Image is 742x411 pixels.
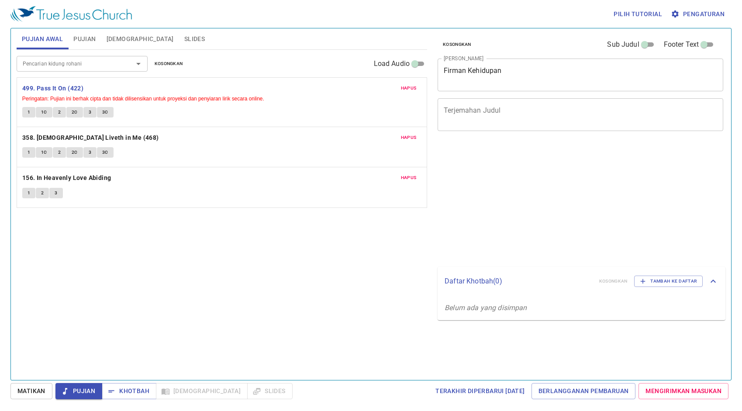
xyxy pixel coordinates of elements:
[531,383,636,399] a: Berlangganan Pembaruan
[396,83,422,93] button: Hapus
[89,149,91,156] span: 3
[184,34,205,45] span: Slides
[41,108,47,116] span: 1C
[538,386,629,397] span: Berlangganan Pembaruan
[396,173,422,183] button: Hapus
[445,276,592,287] p: Daftar Khotbah ( 0 )
[36,147,52,158] button: 1C
[22,132,160,143] button: 358. [DEMOGRAPHIC_DATA] Liveth in Me (468)
[41,149,47,156] span: 1C
[443,41,471,48] span: Kosongkan
[72,108,78,116] span: 2C
[109,386,149,397] span: Khotbah
[669,6,728,22] button: Pengaturan
[22,173,113,183] button: 156. In Heavenly Love Abiding
[55,383,102,399] button: Pujian
[53,147,66,158] button: 2
[22,34,63,45] span: Pujian Awal
[55,189,57,197] span: 3
[149,59,188,69] button: Kosongkan
[155,60,183,68] span: Kosongkan
[10,6,132,22] img: True Jesus Church
[607,39,639,50] span: Sub Judul
[97,107,114,117] button: 3C
[22,96,264,102] small: Peringatan: Pujian ini berhak cipta dan tidak dilisensikan untuk proyeksi dan penyiaran lirik sec...
[22,173,111,183] b: 156. In Heavenly Love Abiding
[434,140,667,263] iframe: from-child
[401,134,417,142] span: Hapus
[438,39,476,50] button: Kosongkan
[438,267,725,296] div: Daftar Khotbah(0)KosongkanTambah ke Daftar
[634,276,703,287] button: Tambah ke Daftar
[102,108,108,116] span: 3C
[614,9,662,20] span: Pilih tutorial
[22,83,83,94] b: 499. Pass It On (422)
[28,108,30,116] span: 1
[58,108,61,116] span: 2
[36,188,49,198] button: 2
[41,189,44,197] span: 2
[10,383,52,399] button: Matikan
[28,149,30,156] span: 1
[638,383,728,399] a: Mengirimkan Masukan
[107,34,174,45] span: [DEMOGRAPHIC_DATA]
[36,107,52,117] button: 1C
[73,34,96,45] span: Pujian
[53,107,66,117] button: 2
[396,132,422,143] button: Hapus
[445,304,527,312] i: Belum ada yang disimpan
[22,132,159,143] b: 358. [DEMOGRAPHIC_DATA] Liveth in Me (468)
[664,39,699,50] span: Footer Text
[132,58,145,70] button: Open
[102,149,108,156] span: 3C
[444,66,717,83] textarea: Firman Kehidupan
[28,189,30,197] span: 1
[401,84,417,92] span: Hapus
[102,383,156,399] button: Khotbah
[22,83,85,94] button: 499. Pass It On (422)
[645,386,721,397] span: Mengirimkan Masukan
[66,147,83,158] button: 2C
[66,107,83,117] button: 2C
[22,188,35,198] button: 1
[97,147,114,158] button: 3C
[58,149,61,156] span: 2
[435,386,525,397] span: Terakhir Diperbarui [DATE]
[374,59,410,69] span: Load Audio
[401,174,417,182] span: Hapus
[72,149,78,156] span: 2C
[610,6,666,22] button: Pilih tutorial
[62,386,95,397] span: Pujian
[83,107,97,117] button: 3
[673,9,725,20] span: Pengaturan
[432,383,528,399] a: Terakhir Diperbarui [DATE]
[49,188,62,198] button: 3
[22,147,35,158] button: 1
[83,147,97,158] button: 3
[17,386,45,397] span: Matikan
[22,107,35,117] button: 1
[89,108,91,116] span: 3
[640,277,697,285] span: Tambah ke Daftar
